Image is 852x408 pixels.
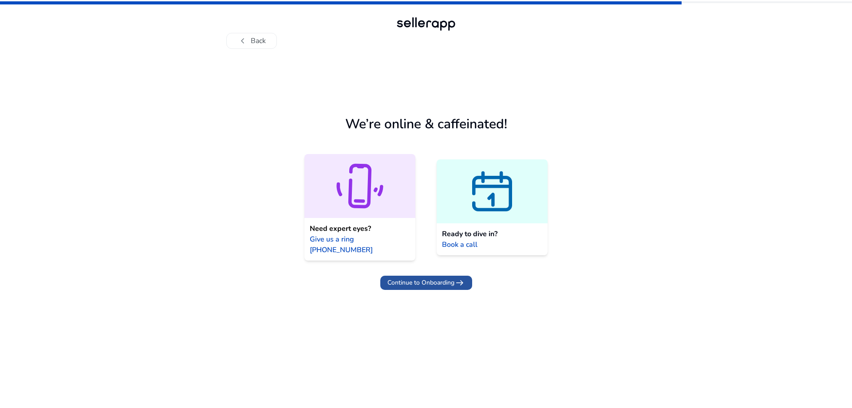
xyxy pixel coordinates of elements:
span: Give us a ring [PHONE_NUMBER] [310,234,410,255]
a: Need expert eyes?Give us a ring [PHONE_NUMBER] [304,154,415,261]
button: chevron_leftBack [226,33,277,49]
span: chevron_left [237,36,248,46]
span: Continue to Onboarding [387,278,454,287]
span: Book a call [442,239,477,250]
button: Continue to Onboardingarrow_right_alt [380,276,472,290]
span: Ready to dive in? [442,229,497,239]
h1: We’re online & caffeinated! [345,116,507,132]
span: Need expert eyes? [310,223,371,234]
span: arrow_right_alt [454,277,465,288]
